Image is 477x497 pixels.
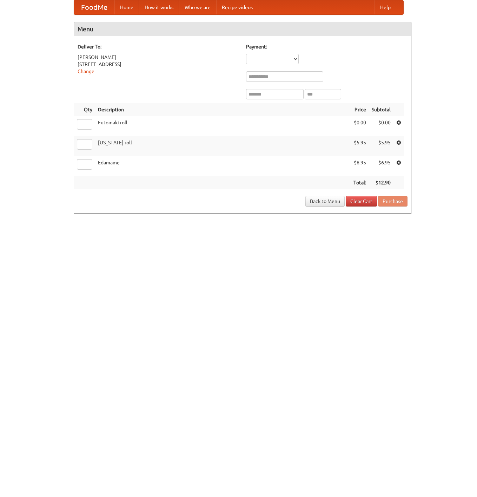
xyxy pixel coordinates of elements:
[351,116,369,136] td: $0.00
[369,156,393,176] td: $6.95
[375,0,396,14] a: Help
[74,22,411,36] h4: Menu
[246,43,408,50] h5: Payment:
[351,156,369,176] td: $6.95
[179,0,216,14] a: Who we are
[95,116,351,136] td: Futomaki roll
[369,116,393,136] td: $0.00
[95,136,351,156] td: [US_STATE] roll
[95,103,351,116] th: Description
[78,43,239,50] h5: Deliver To:
[114,0,139,14] a: Home
[346,196,377,207] a: Clear Cart
[351,103,369,116] th: Price
[78,61,239,68] div: [STREET_ADDRESS]
[74,103,95,116] th: Qty
[369,136,393,156] td: $5.95
[351,176,369,189] th: Total:
[216,0,258,14] a: Recipe videos
[369,103,393,116] th: Subtotal
[351,136,369,156] td: $5.95
[78,54,239,61] div: [PERSON_NAME]
[74,0,114,14] a: FoodMe
[369,176,393,189] th: $12.90
[139,0,179,14] a: How it works
[378,196,408,207] button: Purchase
[78,68,94,74] a: Change
[305,196,345,207] a: Back to Menu
[95,156,351,176] td: Edamame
